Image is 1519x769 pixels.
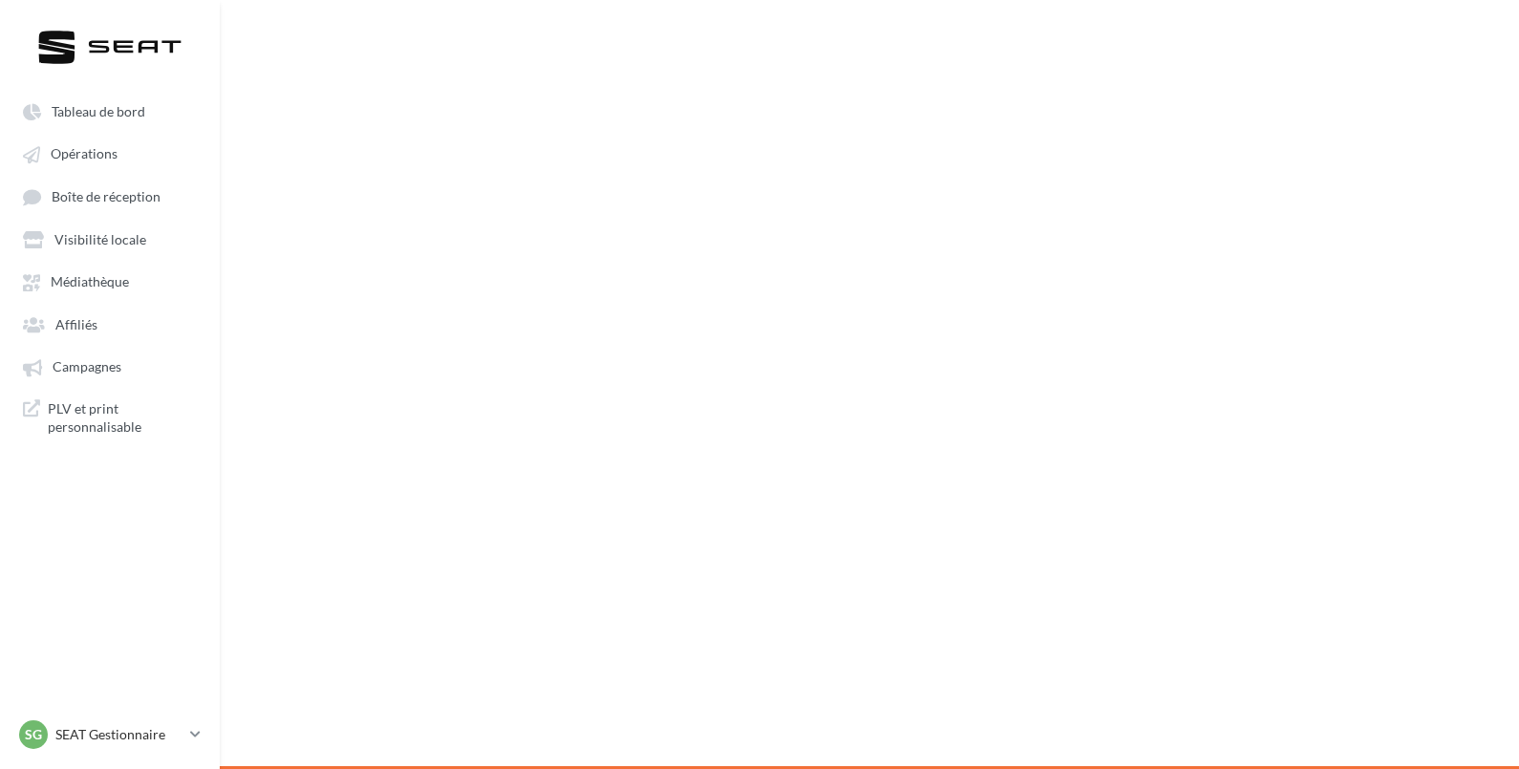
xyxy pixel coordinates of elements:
[11,392,208,444] a: PLV et print personnalisable
[11,349,208,383] a: Campagnes
[51,274,129,290] span: Médiathèque
[52,188,160,204] span: Boîte de réception
[48,399,197,437] span: PLV et print personnalisable
[52,103,145,119] span: Tableau de bord
[53,359,121,375] span: Campagnes
[11,264,208,298] a: Médiathèque
[11,307,208,341] a: Affiliés
[11,136,208,170] a: Opérations
[11,179,208,214] a: Boîte de réception
[11,94,208,128] a: Tableau de bord
[55,725,182,744] p: SEAT Gestionnaire
[54,231,146,247] span: Visibilité locale
[11,222,208,256] a: Visibilité locale
[51,146,118,162] span: Opérations
[55,316,97,332] span: Affiliés
[25,725,42,744] span: SG
[15,716,204,753] a: SG SEAT Gestionnaire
